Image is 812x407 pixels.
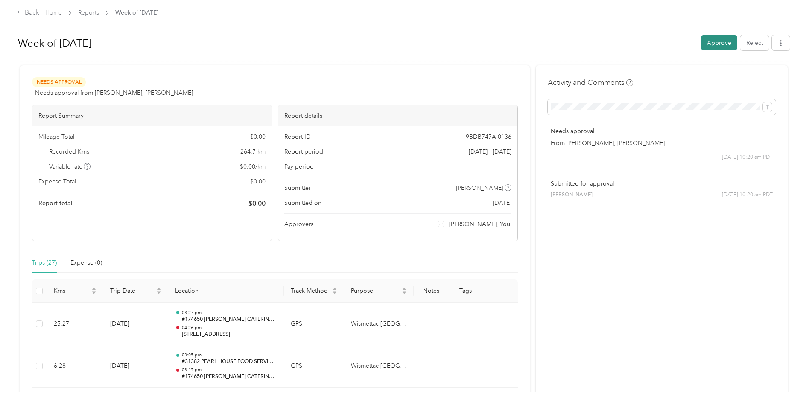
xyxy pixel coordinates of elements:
[240,147,266,156] span: 264.7 km
[493,198,511,207] span: [DATE]
[182,316,277,323] p: #174650 [PERSON_NAME] CATERING ([PERSON_NAME] CATERING INC)
[47,303,103,346] td: 25.27
[402,290,407,295] span: caret-down
[701,35,737,50] button: Approve
[49,162,91,171] span: Variable rate
[103,279,168,303] th: Trip Date
[182,352,277,358] p: 03:05 pm
[551,191,593,199] span: [PERSON_NAME]
[284,147,323,156] span: Report period
[110,287,155,294] span: Trip Date
[38,132,74,141] span: Mileage Total
[182,367,277,373] p: 03:15 pm
[740,35,769,50] button: Reject
[449,220,510,229] span: [PERSON_NAME], You
[156,286,161,291] span: caret-up
[344,303,414,346] td: Wismettac Canada
[47,279,103,303] th: Kms
[291,287,330,294] span: Track Method
[465,362,467,369] span: -
[182,310,277,316] p: 03:27 pm
[402,286,407,291] span: caret-up
[284,279,344,303] th: Track Method
[465,320,467,327] span: -
[240,162,266,171] span: $ 0.00 / km
[103,345,168,388] td: [DATE]
[344,345,414,388] td: Wismettac Canada
[551,127,773,136] p: Needs approval
[284,303,344,346] td: GPS
[32,77,86,87] span: Needs Approval
[351,287,400,294] span: Purpose
[91,290,96,295] span: caret-down
[551,179,773,188] p: Submitted for approval
[49,147,89,156] span: Recorded Kms
[32,105,272,126] div: Report Summary
[456,183,503,192] span: [PERSON_NAME]
[466,132,511,141] span: 9BDB747A-0136
[168,279,284,303] th: Location
[284,162,314,171] span: Pay period
[32,258,57,267] div: Trips (27)
[115,8,158,17] span: Week of [DATE]
[764,359,812,407] iframe: Everlance-gr Chat Button Frame
[284,198,321,207] span: Submitted on
[548,77,633,88] h4: Activity and Comments
[248,198,266,209] span: $ 0.00
[182,373,277,381] p: #174650 [PERSON_NAME] CATERING ([PERSON_NAME] CATERING INC)
[45,9,62,16] a: Home
[278,105,517,126] div: Report details
[344,279,414,303] th: Purpose
[448,279,483,303] th: Tags
[414,279,448,303] th: Notes
[284,220,313,229] span: Approvers
[103,303,168,346] td: [DATE]
[38,199,73,208] span: Report total
[722,154,773,161] span: [DATE] 10:20 am PDT
[182,358,277,366] p: #31382 PEARL HOUSE FOOD SERVICES LTD
[182,325,277,331] p: 04:26 pm
[17,8,39,18] div: Back
[551,139,773,148] p: From [PERSON_NAME], [PERSON_NAME]
[722,191,773,199] span: [DATE] 10:20 am PDT
[284,183,311,192] span: Submitter
[284,132,311,141] span: Report ID
[332,290,337,295] span: caret-down
[91,286,96,291] span: caret-up
[35,88,193,97] span: Needs approval from [PERSON_NAME], [PERSON_NAME]
[18,33,695,53] h1: Week of August 25 2025
[38,177,76,186] span: Expense Total
[70,258,102,267] div: Expense (0)
[284,345,344,388] td: GPS
[469,147,511,156] span: [DATE] - [DATE]
[47,345,103,388] td: 6.28
[182,331,277,338] p: [STREET_ADDRESS]
[250,132,266,141] span: $ 0.00
[78,9,99,16] a: Reports
[332,286,337,291] span: caret-up
[156,290,161,295] span: caret-down
[250,177,266,186] span: $ 0.00
[54,287,90,294] span: Kms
